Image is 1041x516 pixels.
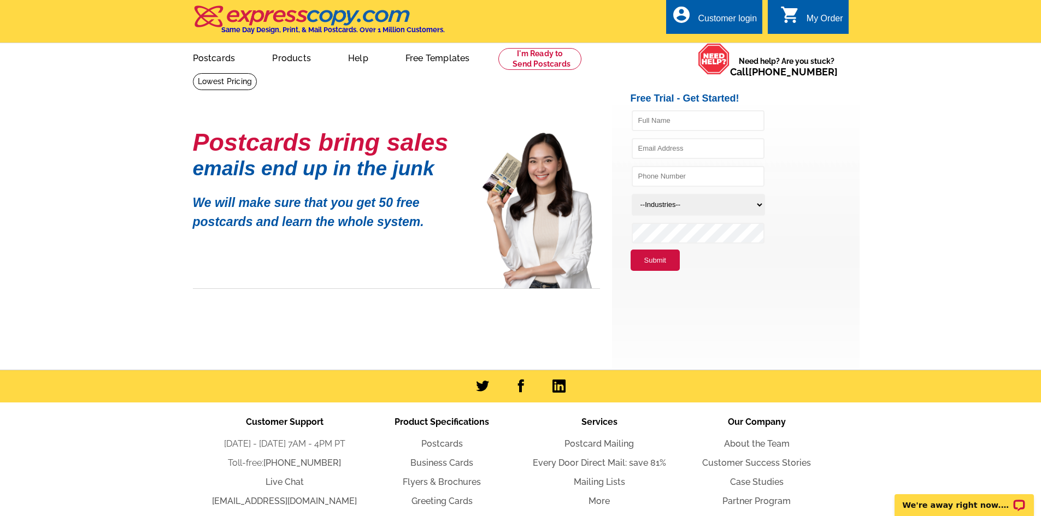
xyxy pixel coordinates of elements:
[411,496,473,506] a: Greeting Cards
[730,477,784,487] a: Case Studies
[221,26,445,34] h4: Same Day Design, Print, & Mail Postcards. Over 1 Million Customers.
[722,496,791,506] a: Partner Program
[702,458,811,468] a: Customer Success Stories
[263,458,341,468] a: [PHONE_NUMBER]
[175,44,253,70] a: Postcards
[672,12,757,26] a: account_circle Customer login
[632,110,764,131] input: Full Name
[193,13,445,34] a: Same Day Design, Print, & Mail Postcards. Over 1 Million Customers.
[631,250,680,271] button: Submit
[807,14,843,29] div: My Order
[533,458,666,468] a: Every Door Direct Mail: save 81%
[780,12,843,26] a: shopping_cart My Order
[724,438,790,449] a: About the Team
[395,417,489,427] span: Product Specifications
[255,44,328,70] a: Products
[421,438,463,449] a: Postcards
[730,56,843,78] span: Need help? Are you stuck?
[887,482,1041,516] iframe: LiveChat chat widget
[193,133,466,152] h1: Postcards bring sales
[749,66,838,78] a: [PHONE_NUMBER]
[266,477,304,487] a: Live Chat
[206,437,363,450] li: [DATE] - [DATE] 7AM - 4PM PT
[331,44,386,70] a: Help
[730,66,838,78] span: Call
[410,458,473,468] a: Business Cards
[698,43,730,75] img: help
[193,163,466,174] h1: emails end up in the junk
[589,496,610,506] a: More
[728,417,786,427] span: Our Company
[206,456,363,470] li: Toll-free:
[780,5,800,25] i: shopping_cart
[631,93,860,105] h2: Free Trial - Get Started!
[403,477,481,487] a: Flyers & Brochures
[698,14,757,29] div: Customer login
[388,44,487,70] a: Free Templates
[212,496,357,506] a: [EMAIL_ADDRESS][DOMAIN_NAME]
[632,166,764,187] input: Phone Number
[193,185,466,231] p: We will make sure that you get 50 free postcards and learn the whole system.
[581,417,617,427] span: Services
[564,438,634,449] a: Postcard Mailing
[574,477,625,487] a: Mailing Lists
[632,138,764,159] input: Email Address
[246,417,324,427] span: Customer Support
[672,5,691,25] i: account_circle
